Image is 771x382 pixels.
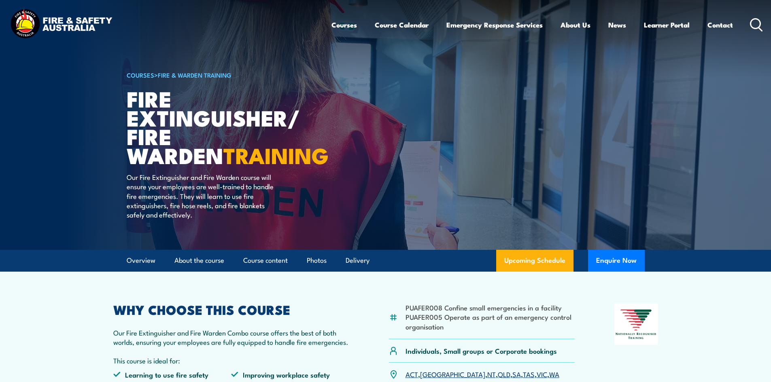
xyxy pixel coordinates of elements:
a: News [608,14,626,36]
p: Our Fire Extinguisher and Fire Warden course will ensure your employees are well-trained to handl... [127,172,274,219]
a: About Us [561,14,590,36]
h2: WHY CHOOSE THIS COURSE [113,304,350,315]
a: Upcoming Schedule [496,250,573,272]
a: WA [549,369,559,379]
a: Courses [331,14,357,36]
li: PUAFER005 Operate as part of an emergency control organisation [406,312,575,331]
a: TAS [523,369,535,379]
a: Emergency Response Services [446,14,543,36]
a: Learner Portal [644,14,690,36]
a: VIC [537,369,547,379]
a: Overview [127,250,155,271]
li: PUAFER008 Confine small emergencies in a facility [406,303,575,312]
a: Contact [707,14,733,36]
p: This course is ideal for: [113,356,350,365]
a: SA [512,369,521,379]
a: Fire & Warden Training [158,70,232,79]
a: Delivery [346,250,370,271]
h1: Fire Extinguisher/ Fire Warden [127,89,327,165]
p: Our Fire Extinguisher and Fire Warden Combo course offers the best of both worlds, ensuring your ... [113,328,350,347]
p: Individuals, Small groups or Corporate bookings [406,346,557,355]
img: Nationally Recognised Training logo. [614,304,658,345]
a: ACT [406,369,418,379]
strong: TRAINING [223,138,329,171]
h6: > [127,70,327,80]
a: Photos [307,250,327,271]
a: Course Calendar [375,14,429,36]
a: Course content [243,250,288,271]
a: About the course [174,250,224,271]
p: , , , , , , , [406,369,559,379]
a: QLD [498,369,510,379]
a: [GEOGRAPHIC_DATA] [420,369,485,379]
a: NT [487,369,496,379]
button: Enquire Now [588,250,645,272]
a: COURSES [127,70,154,79]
